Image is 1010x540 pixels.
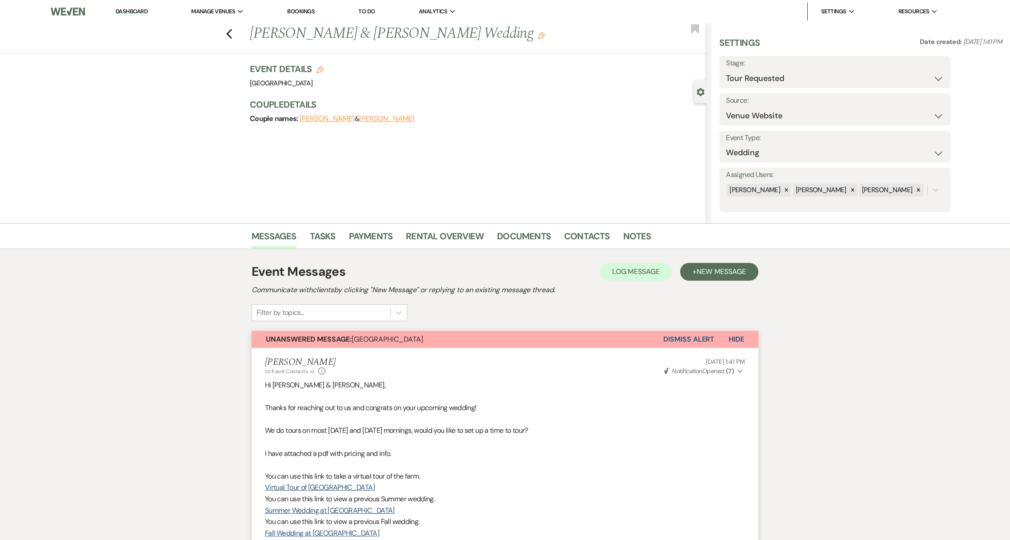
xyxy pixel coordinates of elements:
[265,517,419,526] span: You can use this link to view a previous Fall wedding.
[664,367,734,375] span: Opened
[300,115,355,122] button: [PERSON_NAME]
[727,184,782,197] div: [PERSON_NAME]
[663,367,745,376] button: NotificationOpened (7)
[265,426,419,435] span: We do tours on most [DATE] and [DATE] mornings, w
[726,94,944,107] label: Source:
[265,471,745,482] p: You can use this link to take a virtual tour of the farm.
[250,98,698,111] h3: Couple Details
[419,426,528,435] span: ould you like to set up a time to tour?
[564,229,610,249] a: Contacts
[265,493,745,505] p: You can use this link to view a previous Summer wedding.
[497,229,551,249] a: Documents
[729,334,744,344] span: Hide
[265,357,336,368] h5: [PERSON_NAME]
[859,184,914,197] div: [PERSON_NAME]
[265,367,316,375] button: to: Event Contacts
[51,2,85,21] img: Weven Logo
[257,307,304,318] div: Filter by topics...
[920,37,963,46] span: Date created:
[898,7,929,16] span: Resources
[287,8,315,15] a: Bookings
[265,483,375,492] a: Virtual Tour of [GEOGRAPHIC_DATA]
[358,8,375,15] a: To Do
[726,169,944,181] label: Assigned Users:
[266,334,423,344] span: [GEOGRAPHIC_DATA]
[612,267,660,276] span: Log Message
[538,31,545,39] button: Edit
[116,8,148,16] a: Dashboard
[250,23,612,44] h1: [PERSON_NAME] & [PERSON_NAME] Wedding
[191,7,235,16] span: Manage Venues
[252,331,663,348] button: Unanswered Message:[GEOGRAPHIC_DATA]
[623,229,651,249] a: Notes
[719,36,760,56] h3: Settings
[726,57,944,70] label: Stage:
[706,358,745,366] span: [DATE] 1:41 PM
[359,115,414,122] button: [PERSON_NAME]
[600,263,672,281] button: Log Message
[252,285,758,295] h2: Communicate with clients by clicking "New Message" or replying to an existing message thread.
[821,7,846,16] span: Settings
[793,184,848,197] div: [PERSON_NAME]
[697,267,746,276] span: New Message
[250,63,324,75] h3: Event Details
[680,263,758,281] button: +New Message
[419,7,447,16] span: Analytics
[252,262,345,281] h1: Event Messages
[250,79,313,88] span: [GEOGRAPHIC_DATA]
[265,402,745,414] p: Thanks for reaching out to us and congrats on your upcoming wedding!
[265,368,308,375] span: to: Event Contacts
[250,114,300,123] span: Couple names:
[726,367,734,375] strong: ( 7 )
[265,506,395,515] a: Summer Wedding at [GEOGRAPHIC_DATA]
[714,331,758,348] button: Hide
[310,229,336,249] a: Tasks
[266,334,352,344] strong: Unanswered Message:
[663,331,714,348] button: Dismiss Alert
[265,448,745,459] p: I have attached a pdf with pricing and info.
[252,229,297,249] a: Messages
[265,379,745,391] p: Hi [PERSON_NAME] & [PERSON_NAME],
[726,132,944,145] label: Event Type:
[265,528,379,538] a: Fall Wedding at [GEOGRAPHIC_DATA]
[349,229,393,249] a: Payments
[963,37,1002,46] span: [DATE] 1:41 PM
[672,367,702,375] span: Notification
[300,114,414,123] span: &
[697,87,705,96] button: Close lead details
[406,229,484,249] a: Rental Overview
